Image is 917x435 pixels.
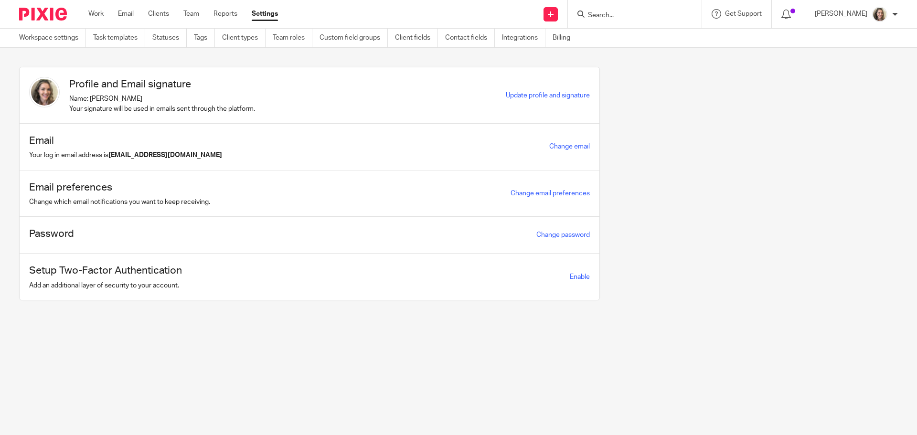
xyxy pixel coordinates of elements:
[502,29,545,47] a: Integrations
[872,7,887,22] img: IMG_7896.JPG
[549,143,590,150] a: Change email
[213,9,237,19] a: Reports
[108,152,222,159] b: [EMAIL_ADDRESS][DOMAIN_NAME]
[815,9,867,19] p: [PERSON_NAME]
[29,197,210,207] p: Change which email notifications you want to keep receiving.
[148,9,169,19] a: Clients
[553,29,577,47] a: Billing
[19,29,86,47] a: Workspace settings
[29,281,182,290] p: Add an additional layer of security to your account.
[725,11,762,17] span: Get Support
[320,29,388,47] a: Custom field groups
[194,29,215,47] a: Tags
[252,9,278,19] a: Settings
[88,9,104,19] a: Work
[222,29,266,47] a: Client types
[29,263,182,278] h1: Setup Two-Factor Authentication
[587,11,673,20] input: Search
[29,180,210,195] h1: Email preferences
[395,29,438,47] a: Client fields
[445,29,495,47] a: Contact fields
[183,9,199,19] a: Team
[152,29,187,47] a: Statuses
[29,133,222,148] h1: Email
[29,226,74,241] h1: Password
[29,77,60,107] img: IMG_7896.JPG
[29,150,222,160] p: Your log in email address is
[511,190,590,197] a: Change email preferences
[69,77,255,92] h1: Profile and Email signature
[69,94,255,114] p: Name: [PERSON_NAME] Your signature will be used in emails sent through the platform.
[118,9,134,19] a: Email
[570,274,590,280] span: Enable
[506,92,590,99] a: Update profile and signature
[93,29,145,47] a: Task templates
[273,29,312,47] a: Team roles
[19,8,67,21] img: Pixie
[536,232,590,238] a: Change password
